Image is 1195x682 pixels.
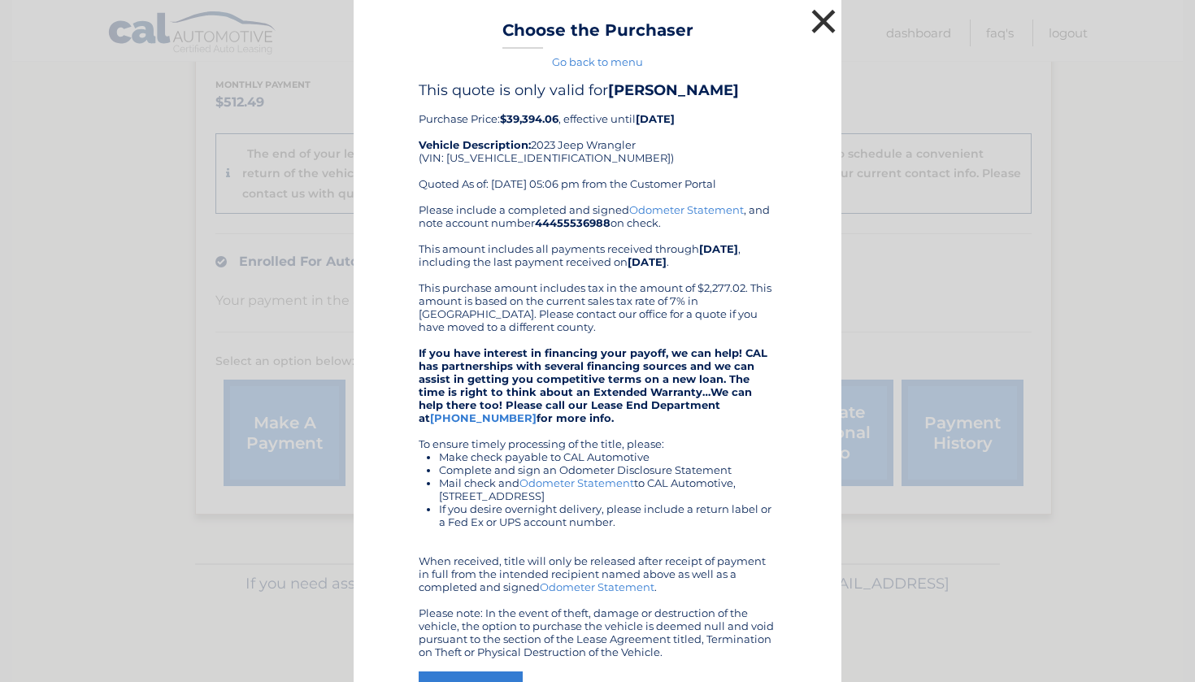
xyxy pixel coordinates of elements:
[628,255,667,268] b: [DATE]
[608,81,739,99] b: [PERSON_NAME]
[502,20,693,49] h3: Choose the Purchaser
[699,242,738,255] b: [DATE]
[419,81,776,99] h4: This quote is only valid for
[419,203,776,658] div: Please include a completed and signed , and note account number on check. This amount includes al...
[629,203,744,216] a: Odometer Statement
[419,81,776,203] div: Purchase Price: , effective until 2023 Jeep Wrangler (VIN: [US_VEHICLE_IDENTIFICATION_NUMBER]) Qu...
[439,502,776,528] li: If you desire overnight delivery, please include a return label or a Fed Ex or UPS account number.
[439,476,776,502] li: Mail check and to CAL Automotive, [STREET_ADDRESS]
[519,476,634,489] a: Odometer Statement
[419,346,767,424] strong: If you have interest in financing your payoff, we can help! CAL has partnerships with several fin...
[500,112,558,125] b: $39,394.06
[535,216,611,229] b: 44455536988
[430,411,537,424] a: [PHONE_NUMBER]
[439,450,776,463] li: Make check payable to CAL Automotive
[419,138,531,151] strong: Vehicle Description:
[552,55,643,68] a: Go back to menu
[439,463,776,476] li: Complete and sign an Odometer Disclosure Statement
[540,580,654,593] a: Odometer Statement
[636,112,675,125] b: [DATE]
[807,5,840,37] button: ×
